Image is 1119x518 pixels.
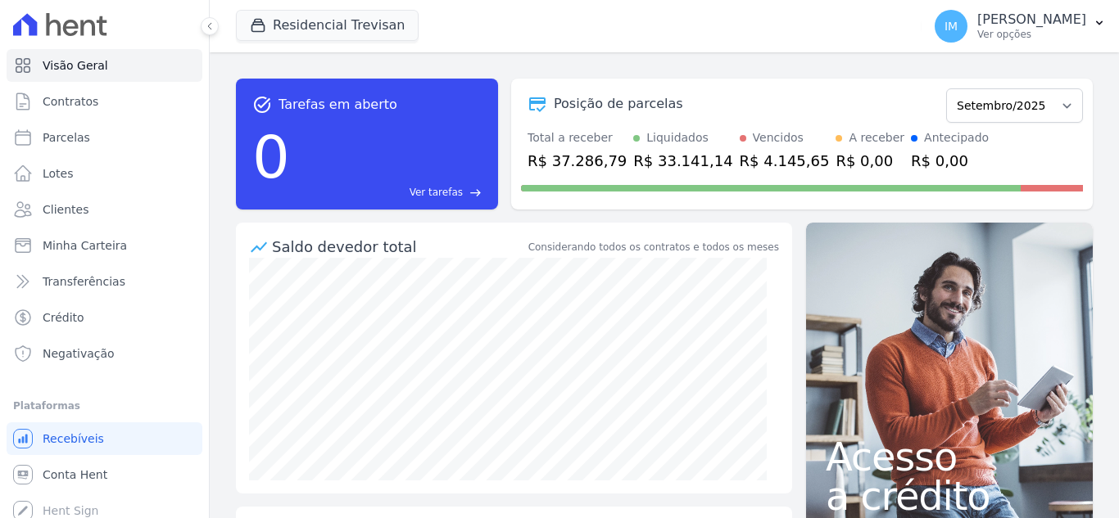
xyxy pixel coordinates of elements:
[43,237,127,254] span: Minha Carteira
[911,150,989,172] div: R$ 0,00
[977,28,1086,41] p: Ver opções
[826,437,1073,476] span: Acesso
[528,240,779,254] div: Considerando todos os contratos e todos os meses
[43,273,125,290] span: Transferências
[13,396,196,416] div: Plataformas
[7,121,202,154] a: Parcelas
[554,94,683,114] div: Posição de parcelas
[469,187,482,199] span: east
[279,95,397,115] span: Tarefas em aberto
[740,150,830,172] div: R$ 4.145,65
[922,3,1119,49] button: IM [PERSON_NAME] Ver opções
[7,193,202,226] a: Clientes
[43,466,107,483] span: Conta Hent
[252,95,272,115] span: task_alt
[43,201,88,218] span: Clientes
[236,10,419,41] button: Residencial Trevisan
[7,265,202,298] a: Transferências
[252,115,290,200] div: 0
[7,458,202,491] a: Conta Hent
[945,20,958,32] span: IM
[43,129,90,146] span: Parcelas
[528,150,627,172] div: R$ 37.286,79
[646,129,709,146] div: Liquidados
[849,129,904,146] div: A receber
[410,185,463,200] span: Ver tarefas
[7,85,202,118] a: Contratos
[272,236,525,258] div: Saldo devedor total
[7,49,202,82] a: Visão Geral
[836,150,904,172] div: R$ 0,00
[7,422,202,455] a: Recebíveis
[7,337,202,370] a: Negativação
[43,165,74,182] span: Lotes
[633,150,732,172] div: R$ 33.141,14
[43,345,115,362] span: Negativação
[43,430,104,447] span: Recebíveis
[753,129,804,146] div: Vencidos
[924,129,989,146] div: Antecipado
[297,185,482,200] a: Ver tarefas east
[826,476,1073,516] span: a crédito
[977,11,1086,28] p: [PERSON_NAME]
[43,57,108,74] span: Visão Geral
[43,309,84,326] span: Crédito
[528,129,627,146] div: Total a receber
[7,301,202,334] a: Crédito
[7,157,202,190] a: Lotes
[43,93,98,110] span: Contratos
[7,229,202,262] a: Minha Carteira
